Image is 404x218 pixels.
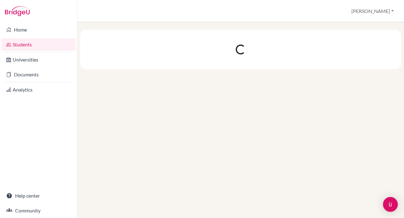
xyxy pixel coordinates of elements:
[5,6,30,16] img: Bridge-U
[1,68,76,81] a: Documents
[1,53,76,66] a: Universities
[1,24,76,36] a: Home
[1,204,76,217] a: Community
[349,5,397,17] button: [PERSON_NAME]
[1,190,76,202] a: Help center
[1,38,76,51] a: Students
[1,83,76,96] a: Analytics
[383,197,398,212] div: Open Intercom Messenger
